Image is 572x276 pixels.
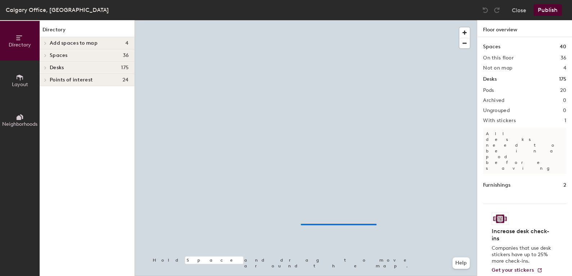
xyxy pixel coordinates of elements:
[477,20,572,37] h1: Floor overview
[563,181,566,189] h1: 2
[493,6,500,14] img: Redo
[483,128,566,174] p: All desks need to be in a pod before saving
[564,118,566,124] h2: 1
[483,181,510,189] h1: Furnishings
[560,88,566,93] h2: 20
[40,26,134,37] h1: Directory
[492,228,553,242] h4: Increase desk check-ins
[512,4,526,16] button: Close
[483,43,500,51] h1: Spaces
[483,65,512,71] h2: Not on map
[559,75,566,83] h1: 175
[122,77,129,83] span: 24
[482,6,489,14] img: Undo
[9,42,31,48] span: Directory
[12,81,28,88] span: Layout
[560,55,566,61] h2: 36
[483,88,494,93] h2: Pods
[50,40,98,46] span: Add spaces to map
[483,55,514,61] h2: On this floor
[492,245,553,264] p: Companies that use desk stickers have up to 25% more check-ins.
[50,65,64,71] span: Desks
[560,43,566,51] h1: 40
[483,75,497,83] h1: Desks
[492,267,534,273] span: Get your stickers
[121,65,129,71] span: 175
[122,53,129,58] span: 36
[563,98,566,103] h2: 0
[483,108,510,113] h2: Ungrouped
[50,53,68,58] span: Spaces
[125,40,129,46] span: 4
[2,121,37,127] span: Neighborhoods
[533,4,562,16] button: Publish
[492,213,508,225] img: Sticker logo
[563,108,566,113] h2: 0
[452,257,470,269] button: Help
[483,98,504,103] h2: Archived
[563,65,566,71] h2: 4
[50,77,93,83] span: Points of interest
[6,5,109,14] div: Calgary Office, [GEOGRAPHIC_DATA]
[483,118,516,124] h2: With stickers
[492,267,542,273] a: Get your stickers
